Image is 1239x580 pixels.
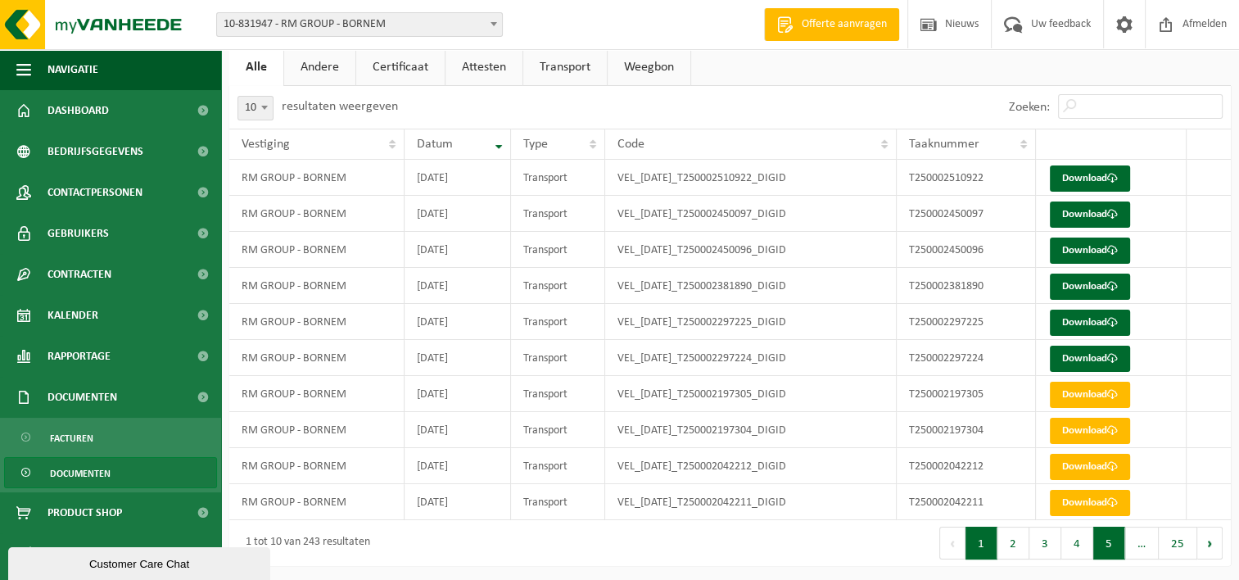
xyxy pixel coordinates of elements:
a: Download [1050,454,1130,480]
td: T250002042212 [897,448,1036,484]
td: RM GROUP - BORNEM [229,268,405,304]
td: Transport [511,484,605,520]
td: Transport [511,412,605,448]
a: Alle [229,48,283,86]
button: 1 [965,527,997,560]
td: T250002450096 [897,232,1036,268]
span: Facturen [50,423,93,454]
a: Documenten [4,457,217,488]
a: Download [1050,382,1130,408]
td: Transport [511,160,605,196]
td: T250002510922 [897,160,1036,196]
span: … [1125,527,1159,560]
td: Transport [511,268,605,304]
td: RM GROUP - BORNEM [229,232,405,268]
td: RM GROUP - BORNEM [229,304,405,340]
label: Zoeken: [1009,101,1050,114]
a: Attesten [445,48,522,86]
td: Transport [511,232,605,268]
a: Download [1050,346,1130,372]
td: [DATE] [405,376,511,412]
span: Bedrijfsgegevens [47,131,143,172]
span: 10-831947 - RM GROUP - BORNEM [216,12,503,37]
div: 1 tot 10 van 243 resultaten [237,528,370,558]
td: RM GROUP - BORNEM [229,340,405,376]
td: VEL_[DATE]_T250002297225_DIGID [605,304,896,340]
td: [DATE] [405,160,511,196]
a: Certificaat [356,48,445,86]
button: Previous [939,527,965,560]
td: T250002042211 [897,484,1036,520]
span: Kalender [47,295,98,336]
td: Transport [511,196,605,232]
td: Transport [511,304,605,340]
span: 10 [237,96,274,120]
a: Download [1050,490,1130,516]
span: Taaknummer [909,138,979,151]
td: RM GROUP - BORNEM [229,412,405,448]
td: Transport [511,340,605,376]
span: Rapportage [47,336,111,377]
span: Datum [417,138,453,151]
button: 5 [1093,527,1125,560]
span: Dashboard [47,90,109,131]
td: T250002381890 [897,268,1036,304]
a: Download [1050,165,1130,192]
td: VEL_[DATE]_T250002450096_DIGID [605,232,896,268]
td: [DATE] [405,304,511,340]
button: Next [1197,527,1223,560]
td: T250002297224 [897,340,1036,376]
span: Vestiging [242,138,290,151]
label: resultaten weergeven [282,100,398,113]
td: Transport [511,376,605,412]
td: T250002197304 [897,412,1036,448]
td: RM GROUP - BORNEM [229,376,405,412]
td: [DATE] [405,196,511,232]
td: RM GROUP - BORNEM [229,196,405,232]
td: VEL_[DATE]_T250002197304_DIGID [605,412,896,448]
span: Contactpersonen [47,172,142,213]
td: [DATE] [405,448,511,484]
td: T250002197305 [897,376,1036,412]
a: Download [1050,202,1130,228]
td: [DATE] [405,232,511,268]
span: Code [617,138,644,151]
td: RM GROUP - BORNEM [229,484,405,520]
span: Product Shop [47,492,122,533]
iframe: chat widget [8,544,274,580]
td: VEL_[DATE]_T250002042212_DIGID [605,448,896,484]
td: VEL_[DATE]_T250002297224_DIGID [605,340,896,376]
td: T250002297225 [897,304,1036,340]
td: [DATE] [405,484,511,520]
td: VEL_[DATE]_T250002510922_DIGID [605,160,896,196]
span: Type [523,138,548,151]
a: Download [1050,238,1130,264]
a: Andere [284,48,355,86]
button: 3 [1029,527,1061,560]
td: VEL_[DATE]_T250002042211_DIGID [605,484,896,520]
span: 10 [238,97,273,120]
a: Weegbon [608,48,690,86]
td: Transport [511,448,605,484]
td: RM GROUP - BORNEM [229,448,405,484]
button: 2 [997,527,1029,560]
td: VEL_[DATE]_T250002197305_DIGID [605,376,896,412]
a: Download [1050,274,1130,300]
td: RM GROUP - BORNEM [229,160,405,196]
td: [DATE] [405,268,511,304]
a: Offerte aanvragen [764,8,899,41]
span: 10-831947 - RM GROUP - BORNEM [217,13,502,36]
span: Gebruikers [47,213,109,254]
td: [DATE] [405,412,511,448]
a: Download [1050,418,1130,444]
td: VEL_[DATE]_T250002450097_DIGID [605,196,896,232]
td: T250002450097 [897,196,1036,232]
td: VEL_[DATE]_T250002381890_DIGID [605,268,896,304]
span: Offerte aanvragen [798,16,891,33]
span: Contracten [47,254,111,295]
span: Navigatie [47,49,98,90]
td: [DATE] [405,340,511,376]
a: Download [1050,310,1130,336]
span: Documenten [50,458,111,489]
